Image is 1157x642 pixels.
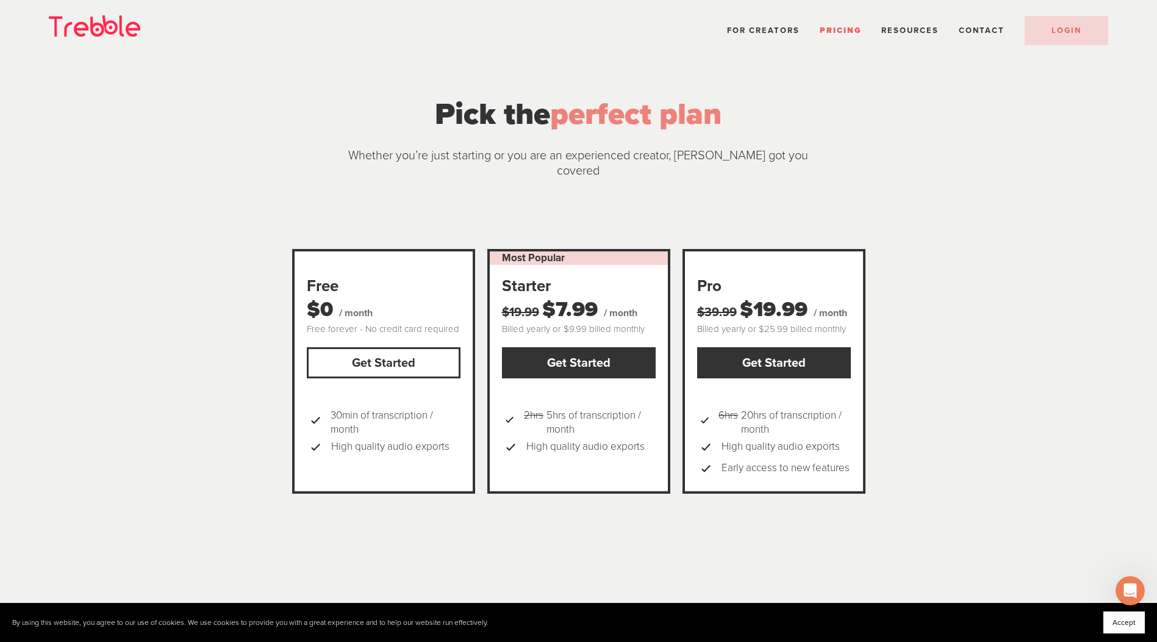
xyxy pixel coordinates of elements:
[307,347,460,378] a: Get Started
[1116,576,1145,605] iframe: Intercom live chat
[550,96,722,132] span: perfect plan
[718,409,850,436] span: 20hrs of transcription / month
[524,409,655,436] span: 5hrs of transcription / month
[331,409,460,436] span: 30min of transcription / month
[524,409,543,436] s: 2hrs
[502,305,539,320] s: $19.99
[814,307,847,319] span: / month
[307,276,460,297] div: Free
[718,409,738,436] s: 6hrs
[722,458,850,479] span: Early access to new features
[490,251,668,265] div: Most Popular
[336,148,820,179] p: Whether you’re just starting or you are an experienced creator, [PERSON_NAME] got you covered
[336,92,820,136] div: Pick the
[697,347,851,378] a: Get Started
[722,436,840,458] span: High quality audio exports
[740,297,808,322] span: $19.99
[339,307,373,319] span: / month
[604,307,637,319] span: / month
[697,305,737,320] s: $39.99
[1025,16,1108,45] a: LOGIN
[881,26,939,35] span: Resources
[820,26,861,35] a: Pricing
[697,276,851,297] div: Pro
[1103,611,1145,633] button: Accept
[12,618,489,627] p: By using this website, you agree to our use of cookies. We use cookies to provide you with a grea...
[727,26,800,35] a: For Creators
[502,323,656,336] div: Billed yearly or $9.99 billed monthly
[49,15,140,37] img: Trebble
[697,323,851,336] div: Billed yearly or $25.99 billed monthly
[542,297,598,322] span: $7.99
[502,276,656,297] div: Starter
[959,26,1005,35] a: Contact
[1112,618,1136,627] span: Accept
[307,323,460,336] div: Free forever - No credit card required
[526,436,645,458] span: High quality audio exports
[307,297,333,322] span: $0
[502,347,656,378] a: Get Started
[1051,26,1081,35] span: LOGIN
[331,436,450,458] span: High quality audio exports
